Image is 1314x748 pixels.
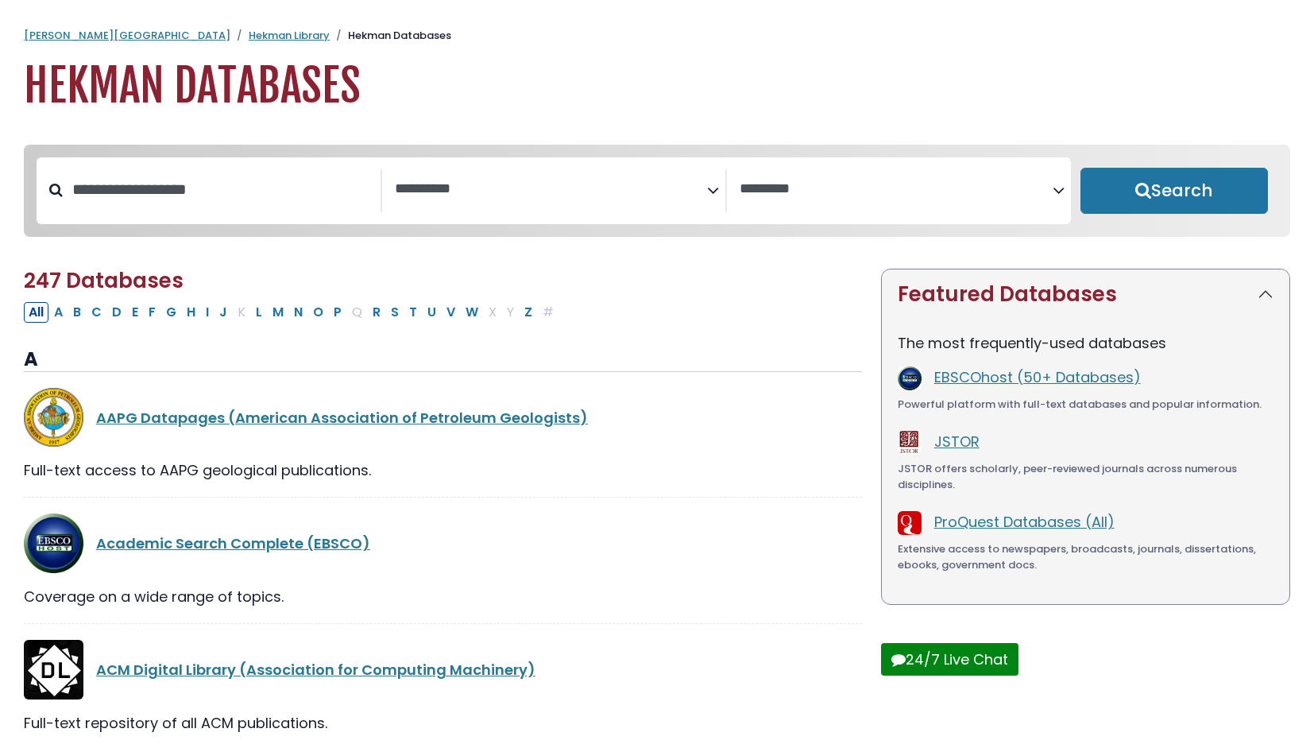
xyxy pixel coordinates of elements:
[182,302,200,323] button: Filter Results H
[934,367,1141,387] a: EBSCOhost (50+ Databases)
[386,302,404,323] button: Filter Results S
[214,302,232,323] button: Filter Results J
[87,302,106,323] button: Filter Results C
[161,302,181,323] button: Filter Results G
[24,348,862,372] h3: A
[251,302,267,323] button: Filter Results L
[24,266,184,295] span: 247 Databases
[461,302,483,323] button: Filter Results W
[423,302,441,323] button: Filter Results U
[24,60,1290,113] h1: Hekman Databases
[96,408,588,428] a: AAPG Datapages (American Association of Petroleum Geologists)
[898,332,1273,354] p: The most frequently-used databases
[201,302,214,323] button: Filter Results I
[24,459,862,481] div: Full-text access to AAPG geological publications.
[268,302,288,323] button: Filter Results M
[49,302,68,323] button: Filter Results A
[24,712,862,734] div: Full-text repository of all ACM publications.
[144,302,160,323] button: Filter Results F
[898,397,1273,413] div: Powerful platform with full-text databases and popular information.
[24,28,230,43] a: [PERSON_NAME][GEOGRAPHIC_DATA]
[308,302,328,323] button: Filter Results O
[404,302,422,323] button: Filter Results T
[881,643,1018,676] button: 24/7 Live Chat
[96,533,370,553] a: Academic Search Complete (EBSCO)
[395,181,708,198] textarea: Search
[520,302,537,323] button: Filter Results Z
[368,302,385,323] button: Filter Results R
[740,181,1053,198] textarea: Search
[24,145,1290,237] nav: Search filters
[107,302,126,323] button: Filter Results D
[127,302,143,323] button: Filter Results E
[289,302,307,323] button: Filter Results N
[898,541,1273,572] div: Extensive access to newspapers, broadcasts, journals, dissertations, ebooks, government docs.
[24,302,48,323] button: All
[882,269,1289,320] button: Featured Databases
[898,461,1273,492] div: JSTOR offers scholarly, peer-reviewed journals across numerous disciplines.
[1080,168,1268,214] button: Submit for Search Results
[24,301,560,321] div: Alpha-list to filter by first letter of database name
[96,660,535,680] a: ACM Digital Library (Association for Computing Machinery)
[249,28,330,43] a: Hekman Library
[329,302,346,323] button: Filter Results P
[24,28,1290,44] nav: breadcrumb
[68,302,86,323] button: Filter Results B
[63,176,381,203] input: Search database by title or keyword
[934,512,1115,532] a: ProQuest Databases (All)
[934,432,980,452] a: JSTOR
[24,586,862,607] div: Coverage on a wide range of topics.
[442,302,460,323] button: Filter Results V
[330,28,451,44] li: Hekman Databases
